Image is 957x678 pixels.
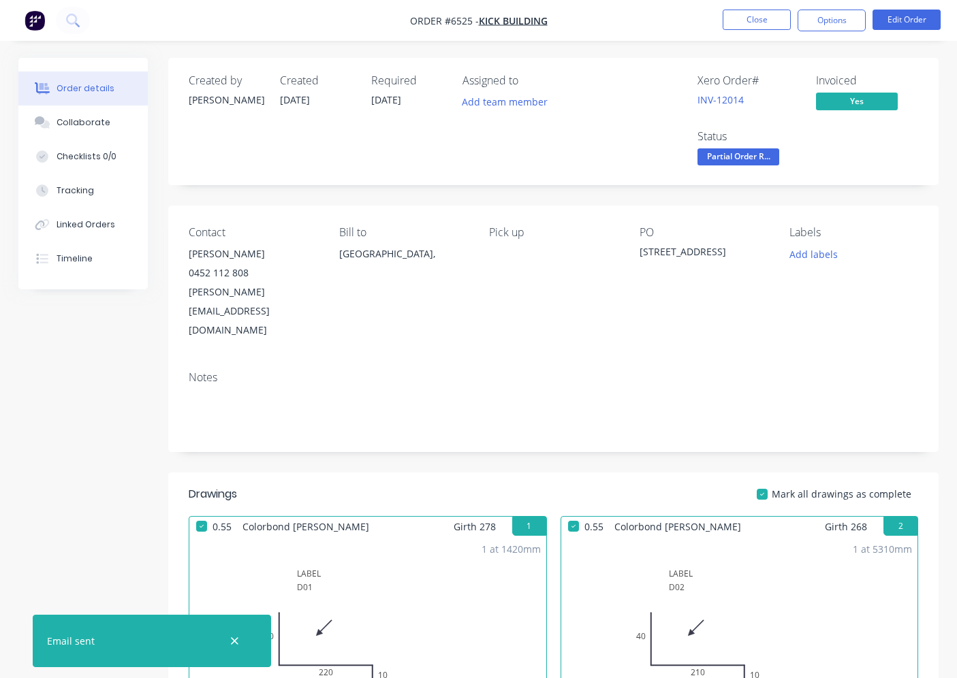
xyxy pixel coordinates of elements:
span: 0.55 [207,517,237,536]
span: 0.55 [579,517,609,536]
div: Collaborate [57,116,110,129]
div: Drawings [189,486,237,502]
button: Linked Orders [18,208,148,242]
button: Tracking [18,174,148,208]
span: Girth 278 [454,517,496,536]
div: Order details [57,82,114,95]
button: Collaborate [18,106,148,140]
span: Order #6525 - [410,14,479,27]
div: Checklists 0/0 [57,150,116,163]
span: Partial Order R... [697,148,779,165]
div: Bill to [339,226,468,239]
div: 1 at 1420mm [482,542,541,556]
button: Add team member [462,93,555,111]
div: Xero Order # [697,74,800,87]
button: Checklists 0/0 [18,140,148,174]
div: Assigned to [462,74,599,87]
div: [PERSON_NAME]0452 112 808[PERSON_NAME][EMAIL_ADDRESS][DOMAIN_NAME] [189,244,317,340]
button: 1 [512,517,546,536]
div: [PERSON_NAME] [189,93,264,107]
div: [GEOGRAPHIC_DATA], [339,244,468,288]
span: Colorbond [PERSON_NAME] [237,517,375,536]
div: 1 at 5310mm [853,542,912,556]
button: Close [723,10,791,30]
div: Email sent [47,634,95,648]
div: PO [640,226,768,239]
button: Timeline [18,242,148,276]
div: 0452 112 808 [189,263,317,282]
div: Timeline [57,253,93,265]
img: Factory [25,10,45,31]
div: Contact [189,226,317,239]
div: Notes [189,371,918,384]
button: Edit Order [873,10,941,30]
span: Colorbond [PERSON_NAME] [609,517,747,536]
div: [GEOGRAPHIC_DATA], [339,244,468,263]
div: Invoiced [816,74,918,87]
button: Add labels [782,244,845,263]
div: Tracking [57,184,94,197]
a: INV-12014 [697,93,744,106]
div: [PERSON_NAME] [189,244,317,263]
span: [DATE] [280,93,310,106]
a: Kick Building [479,14,548,27]
div: Pick up [489,226,618,239]
button: Add team member [455,93,555,111]
span: Yes [816,93,898,110]
div: [PERSON_NAME][EMAIL_ADDRESS][DOMAIN_NAME] [189,282,317,340]
div: Labels [789,226,918,239]
span: [DATE] [371,93,401,106]
div: Required [371,74,446,87]
button: Options [798,10,866,31]
div: [STREET_ADDRESS] [640,244,768,263]
span: Girth 268 [825,517,867,536]
span: Mark all drawings as complete [772,487,911,501]
div: Linked Orders [57,219,115,231]
div: Created [280,74,355,87]
button: Order details [18,71,148,106]
div: Created by [189,74,264,87]
div: Status [697,130,800,143]
iframe: Intercom live chat [911,632,943,664]
button: 2 [883,517,917,536]
button: Partial Order R... [697,148,779,169]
